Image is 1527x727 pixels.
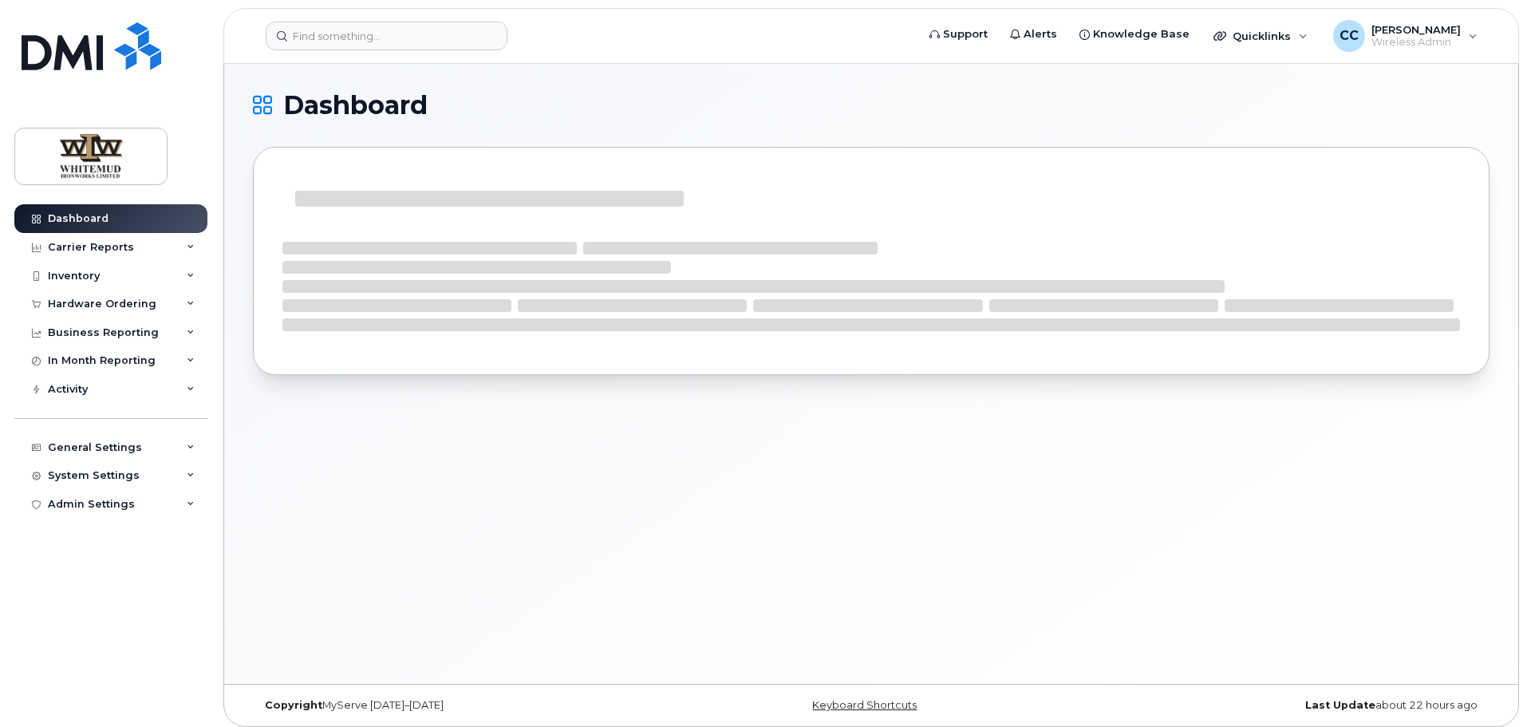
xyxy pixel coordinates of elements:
[265,699,322,711] strong: Copyright
[1305,699,1375,711] strong: Last Update
[283,93,428,117] span: Dashboard
[812,699,917,711] a: Keyboard Shortcuts
[253,699,665,712] div: MyServe [DATE]–[DATE]
[1077,699,1490,712] div: about 22 hours ago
